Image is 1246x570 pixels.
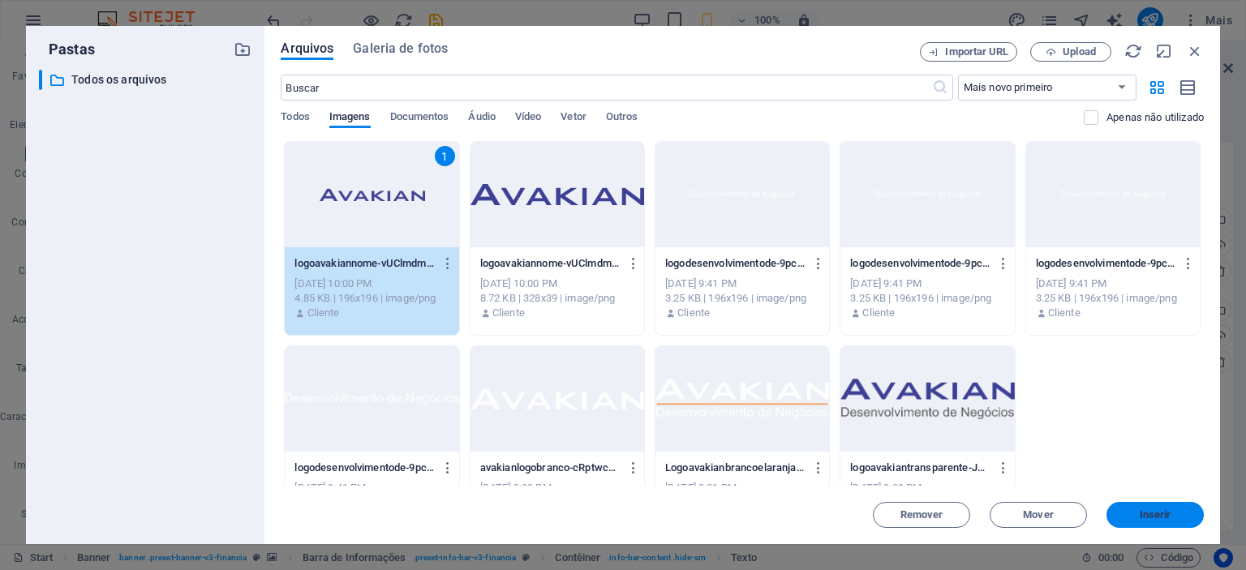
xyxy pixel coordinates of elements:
[307,306,340,320] p: Cliente
[294,461,434,475] p: logodesenvolvimentode-9pc2JrFo-d13K1GXwVERug.png
[390,107,449,130] span: Documentos
[1036,256,1175,271] p: logodesenvolvimentode-9pc2JrFo-d13K1GXwVERug-UdsEPuBkUIPowJHbSeQy6w.png
[665,291,819,306] div: 3.25 KB | 196x196 | image/png
[294,481,449,495] div: [DATE] 9:41 PM
[665,481,819,495] div: [DATE] 9:21 PM
[39,70,42,90] div: ​
[281,107,309,130] span: Todos
[900,510,943,520] span: Remover
[468,107,495,130] span: Áudio
[294,256,434,271] p: logoavakiannome-vUClmdmKFvVFGjKcSqmtWg-GfwVHxv4cGMukjG7ycofeA.png
[435,146,455,166] div: 1
[492,306,525,320] p: Cliente
[480,291,634,306] div: 8.72 KB | 328x39 | image/png
[1030,42,1111,62] button: Upload
[1106,502,1204,528] button: Inserir
[1063,47,1096,57] span: Upload
[1106,110,1204,125] p: Exibe apenas arquivos que não estão em uso no website. Os arquivos adicionados durante esta sessã...
[329,107,371,130] span: Imagens
[1023,510,1053,520] span: Mover
[1036,276,1190,291] div: [DATE] 9:41 PM
[353,39,448,58] span: Galeria de fotos
[850,481,1004,495] div: [DATE] 9:09 PM
[1048,306,1081,320] p: Cliente
[850,291,1004,306] div: 3.25 KB | 196x196 | image/png
[480,256,620,271] p: logoavakiannome-vUClmdmKFvVFGjKcSqmtWg.png
[1124,42,1142,60] i: Recarregar
[1155,42,1173,60] i: Minimizar
[480,276,634,291] div: [DATE] 10:00 PM
[1186,42,1204,60] i: Fechar
[480,481,634,495] div: [DATE] 9:39 PM
[873,502,970,528] button: Remover
[294,276,449,291] div: [DATE] 10:00 PM
[665,256,805,271] p: logodesenvolvimentode-9pc2JrFo-d13K1GXwVERug-zOSRGhdxfs1epEAVZ4Uo_A.png
[1140,510,1171,520] span: Inserir
[294,291,449,306] div: 4.85 KB | 196x196 | image/png
[515,107,541,130] span: Vídeo
[480,461,620,475] p: avakianlogobranco-cRptwcELtxcx0hIuecVfkA.png
[990,502,1087,528] button: Mover
[677,306,710,320] p: Cliente
[850,276,1004,291] div: [DATE] 9:41 PM
[561,107,586,130] span: Vetor
[665,461,805,475] p: Logoavakianbrancoelaranja-uKZRzwD_6_RvdaWliP99kA.png
[862,306,895,320] p: Cliente
[665,276,819,291] div: [DATE] 9:41 PM
[850,256,990,271] p: logodesenvolvimentode-9pc2JrFo-d13K1GXwVERug-UdsEPuBkUIPowJHbSeQy6w-PlREp2tEGMq9GMVy2v6OuA.png
[71,71,222,89] p: Todos os arquivos
[281,39,333,58] span: Arquivos
[234,41,251,58] i: Criar nova pasta
[281,75,931,101] input: Buscar
[39,39,95,60] p: Pastas
[920,42,1017,62] button: Importar URL
[606,107,638,130] span: Outros
[945,47,1008,57] span: Importar URL
[1036,291,1190,306] div: 3.25 KB | 196x196 | image/png
[850,461,990,475] p: logoavakiantransparente-JOVPAXDiCmTMiKgQwXnCig.png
